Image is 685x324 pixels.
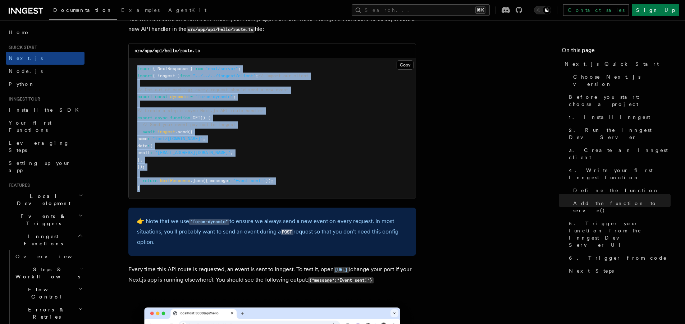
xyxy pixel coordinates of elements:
span: Examples [121,7,160,13]
span: Documentation [53,7,113,13]
span: // Import our client [258,73,309,78]
span: .json [190,178,203,183]
span: Python [9,81,35,87]
span: import [137,73,152,78]
span: Errors & Retries [13,306,78,320]
a: 3. Create an Inngest client [566,144,671,164]
button: Events & Triggers [6,210,85,230]
a: Define the function [570,184,671,197]
span: Add the function to serve() [573,200,671,214]
span: Local Development [6,193,78,207]
span: ; [256,73,258,78]
span: from [180,73,190,78]
span: "[EMAIL_ADDRESS][DOMAIN_NAME]" [155,150,230,155]
a: Before you start: choose a project [566,91,671,111]
span: Leveraging Steps [9,140,69,153]
a: Next.js [6,52,85,65]
span: : [147,143,150,148]
button: Errors & Retries [13,303,85,323]
a: Setting up your app [6,157,85,177]
a: 6. Trigger from code [566,251,671,264]
span: // Opt out of caching; every request should send a new event [137,87,288,92]
a: Leveraging Steps [6,136,85,157]
a: Add the function to serve() [570,197,671,217]
button: Search...⌘K [352,4,490,16]
code: "force-dynamic" [189,219,229,225]
span: GET [193,115,200,120]
p: Every time this API route is requested, an event is sent to Inngest. To test it, open (change you... [128,264,416,285]
button: Toggle dark mode [534,6,551,14]
button: Inngest Functions [6,230,85,250]
span: }); [266,178,273,183]
span: "Event sent!" [233,178,266,183]
button: Steps & Workflows [13,263,85,283]
a: Choose Next.js version [570,70,671,91]
span: Choose Next.js version [573,73,671,88]
a: Sign Up [632,4,679,16]
a: AgentKit [164,2,211,19]
span: Events & Triggers [6,213,78,227]
span: await [142,129,155,134]
span: export [137,94,152,99]
a: 1. Install Inngest [566,111,671,124]
span: ({ [188,129,193,134]
a: Node.js [6,65,85,78]
span: Next.js [9,55,43,61]
span: dynamic [170,94,188,99]
span: name [137,136,147,141]
span: Flow Control [13,286,78,300]
span: : [147,136,150,141]
span: { NextResponse } [152,66,193,71]
span: : [150,150,152,155]
a: Next.js Quick Start [562,57,671,70]
a: Contact sales [563,4,629,16]
span: , [230,150,233,155]
span: 6. Trigger from code [569,254,667,261]
span: Features [6,182,30,188]
span: .send [175,129,188,134]
span: Define the function [573,187,659,194]
a: 2. Run the Inngest Dev Server [566,124,671,144]
span: }); [137,164,145,169]
span: , [140,157,142,162]
span: Inngest Functions [6,233,78,247]
span: { [150,143,152,148]
span: Inngest tour [6,96,40,102]
kbd: ⌘K [475,6,485,14]
button: Copy [397,60,414,70]
span: "../../../inngest/client" [193,73,256,78]
span: "next/server" [205,66,238,71]
span: 1. Install Inngest [569,114,650,121]
span: Quick start [6,45,37,50]
span: inngest [157,129,175,134]
a: Home [6,26,85,39]
span: , [203,136,205,141]
span: ; [233,94,236,99]
span: Home [9,29,29,36]
span: Before you start: choose a project [569,93,671,108]
a: Your first Functions [6,116,85,136]
a: 4. Write your first Inngest function [566,164,671,184]
span: import [137,66,152,71]
span: email [137,150,150,155]
a: [URL] [334,266,349,273]
span: ; [238,66,241,71]
span: export [137,115,152,120]
span: data [137,143,147,148]
a: Documentation [49,2,117,20]
span: "force-dynamic" [195,94,233,99]
span: const [155,94,168,99]
span: Next Steps [569,267,614,274]
a: Install the SDK [6,103,85,116]
span: Node.js [9,68,43,74]
span: { inngest } [152,73,180,78]
code: {"message":"Event sent!"} [308,277,374,283]
span: } [137,157,140,162]
button: Flow Control [13,283,85,303]
span: } [137,185,140,190]
span: async [155,115,168,120]
span: 5. Trigger your function from the Inngest Dev Server UI [569,220,671,249]
span: 2. Run the Inngest Dev Server [569,126,671,141]
code: src/app/api/hello/route.ts [134,48,200,53]
span: 3. Create an Inngest client [569,147,671,161]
